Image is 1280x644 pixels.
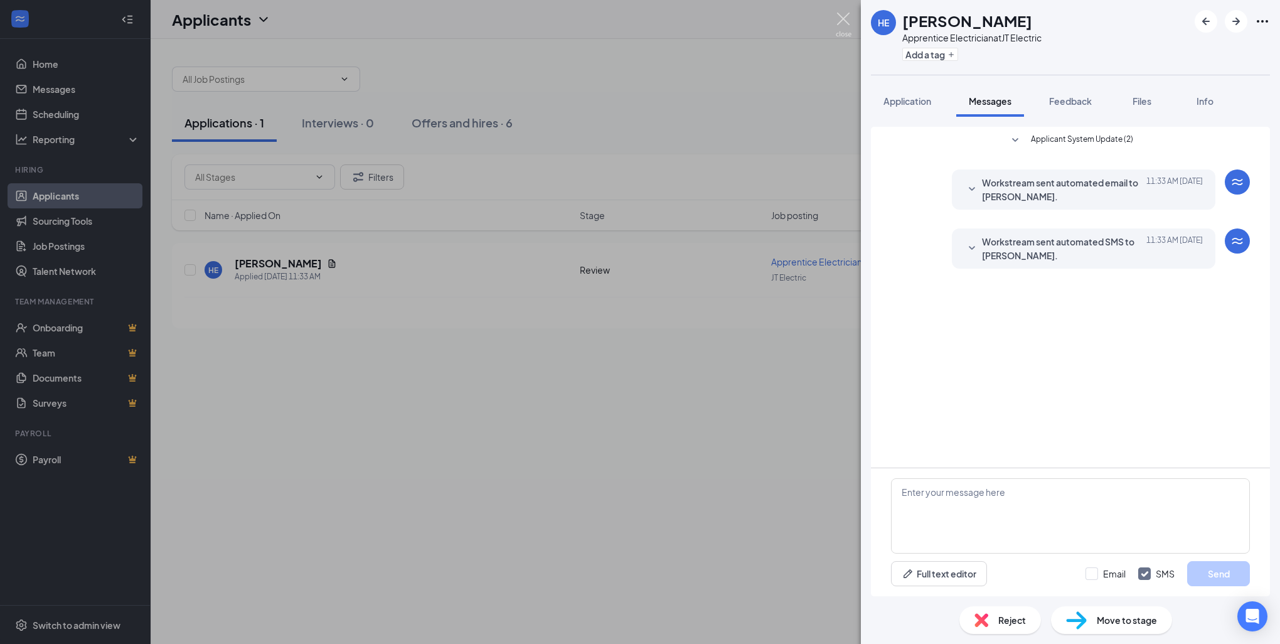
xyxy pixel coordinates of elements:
div: Open Intercom Messenger [1237,601,1267,631]
span: Application [883,95,931,107]
svg: Pen [902,567,914,580]
button: SmallChevronDownApplicant System Update (2) [1008,133,1133,148]
span: Reject [998,613,1026,627]
span: Feedback [1049,95,1092,107]
svg: SmallChevronDown [964,241,979,256]
span: Workstream sent automated SMS to [PERSON_NAME]. [982,235,1146,262]
svg: ArrowLeftNew [1198,14,1213,29]
svg: SmallChevronDown [1008,133,1023,148]
span: Workstream sent automated email to [PERSON_NAME]. [982,176,1146,203]
span: Files [1133,95,1151,107]
svg: SmallChevronDown [964,182,979,197]
span: [DATE] 11:33 AM [1146,176,1203,203]
svg: Plus [947,51,955,58]
svg: Ellipses [1255,14,1270,29]
button: ArrowRight [1225,10,1247,33]
span: Applicant System Update (2) [1031,133,1133,148]
button: PlusAdd a tag [902,48,958,61]
button: Send [1187,561,1250,586]
div: HE [878,16,889,29]
button: ArrowLeftNew [1195,10,1217,33]
svg: ArrowRight [1229,14,1244,29]
h1: [PERSON_NAME] [902,10,1032,31]
span: [DATE] 11:33 AM [1146,235,1203,262]
span: Move to stage [1097,613,1157,627]
svg: WorkstreamLogo [1230,233,1245,249]
span: Messages [969,95,1011,107]
span: Info [1197,95,1213,107]
div: Apprentice Electrician at JT Electric [902,31,1042,44]
button: Full text editorPen [891,561,987,586]
svg: WorkstreamLogo [1230,174,1245,190]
